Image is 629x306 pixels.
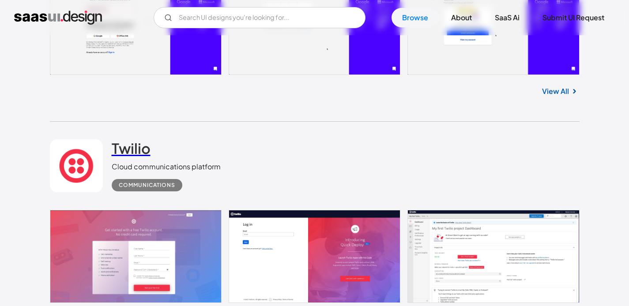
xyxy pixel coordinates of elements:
div: Communications [119,180,175,190]
a: home [14,11,102,25]
a: About [441,8,482,27]
a: SaaS Ai [484,8,530,27]
a: Twilio [112,139,151,161]
a: Submit UI Request [532,8,615,27]
a: Browse [392,8,439,27]
h2: Twilio [112,139,151,157]
form: Email Form [154,7,365,28]
input: Search UI designs you're looking for... [154,7,365,28]
a: View All [542,86,569,97]
div: Cloud communications platform [112,161,221,172]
